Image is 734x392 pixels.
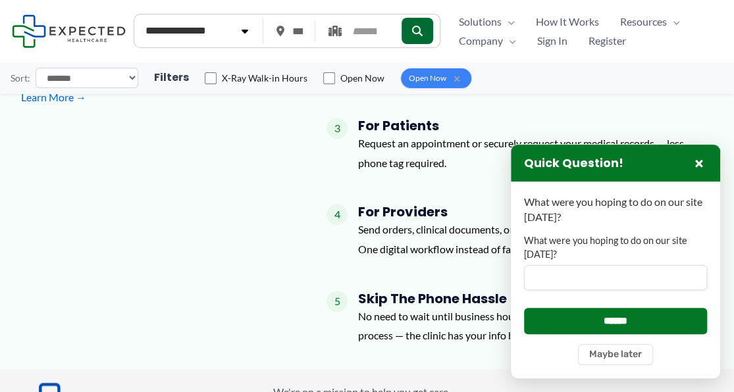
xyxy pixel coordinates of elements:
[502,12,515,32] span: Menu Toggle
[448,31,527,51] a: CompanyMenu Toggle
[524,234,707,261] label: What were you hoping to do on our site [DATE]?
[450,72,463,85] span: ×
[358,204,713,220] h4: For Providers
[12,14,126,48] img: Expected Healthcare Logo - side, dark font, small
[536,12,599,32] span: How It Works
[667,12,680,32] span: Menu Toggle
[524,195,707,224] p: What were you hoping to do on our site [DATE]?
[503,31,516,51] span: Menu Toggle
[11,70,30,87] label: Sort:
[610,12,691,32] a: ResourcesMenu Toggle
[154,71,189,85] h3: Filters
[578,31,637,51] a: Register
[524,156,623,171] h3: Quick Question!
[340,72,384,85] label: Open Now
[527,31,578,51] a: Sign In
[327,204,348,225] span: 4
[222,72,307,85] label: X-Ray Walk-in Hours
[358,291,713,306] h4: Skip The Phone Hassle
[21,87,284,107] a: Learn More →
[578,344,653,365] button: Maybe later
[327,118,348,139] span: 3
[448,12,525,32] a: SolutionsMenu Toggle
[358,306,713,345] p: No need to wait until business hours. Submit online anytime to start the process — the clinic has...
[537,31,567,51] span: Sign In
[459,31,503,51] span: Company
[620,12,667,32] span: Resources
[358,134,713,172] p: Request an appointment or securely request your medical records — less phone tag required.
[525,12,610,32] a: How It Works
[358,220,713,258] p: Send orders, clinical documents, or medical record requests directly to clinics. One digital work...
[691,155,707,171] button: Close
[409,71,446,86] span: Open Now
[358,118,713,134] h4: For Patients
[589,31,626,51] span: Register
[459,12,502,32] span: Solutions
[327,291,348,312] span: 5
